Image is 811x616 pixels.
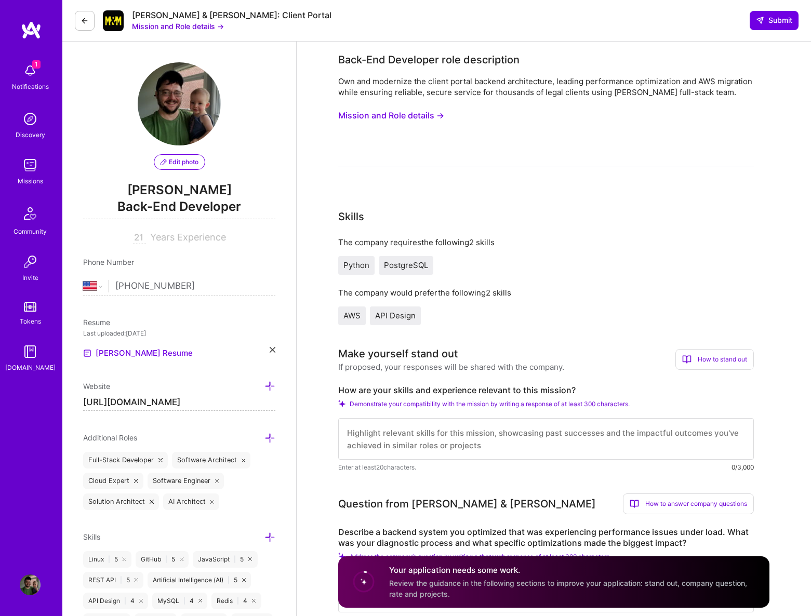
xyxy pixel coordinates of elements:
[210,500,215,504] i: icon Close
[180,557,183,561] i: icon Close
[161,157,198,167] span: Edit photo
[83,394,275,411] input: http://...
[5,362,56,373] div: [DOMAIN_NAME]
[21,21,42,39] img: logo
[198,599,202,602] i: icon Close
[83,433,137,442] span: Additional Roles
[338,553,345,560] i: Check
[338,209,364,224] div: Skills
[338,400,345,407] i: Check
[338,287,754,298] div: The company would prefer the following 2 skills
[12,81,49,92] div: Notifications
[343,311,361,320] span: AWS
[682,355,692,364] i: icon BookOpen
[83,382,110,391] span: Website
[242,578,246,582] i: icon Close
[163,493,220,510] div: AI Architect
[20,155,41,176] img: teamwork
[83,258,134,266] span: Phone Number
[20,251,41,272] img: Invite
[32,60,41,69] span: 1
[338,346,458,361] div: Make yourself stand out
[148,572,251,588] div: Artificial Intelligence (AI) 5
[623,493,754,514] div: How to answer company questions
[132,21,224,32] button: Mission and Role details →
[83,493,159,510] div: Solution Architect
[83,572,143,588] div: REST API 5
[138,62,221,145] img: User Avatar
[83,551,131,568] div: Linux 5
[123,557,126,561] i: icon Close
[83,198,275,219] span: Back-End Developer
[24,302,36,312] img: tokens
[675,349,754,370] div: How to stand out
[83,318,110,327] span: Resume
[115,271,275,301] input: +1 (000) 000-0000
[83,452,168,468] div: Full-Stack Developer
[228,576,230,584] span: |
[108,555,110,564] span: |
[134,479,138,483] i: icon Close
[234,555,236,564] span: |
[124,597,126,605] span: |
[14,226,47,237] div: Community
[158,458,163,462] i: icon Close
[389,579,747,598] span: Review the guidance in the following sections to improve your application: stand out, company que...
[152,593,207,609] div: MySQL 4
[350,400,630,408] span: Demonstrate your compatibility with the mission by writing a response of at least 300 characters.
[338,76,754,98] div: Own and modernize the client portal backend architecture, leading performance optimization and AW...
[732,462,754,473] div: 0/3,000
[16,129,45,140] div: Discovery
[750,11,799,30] button: Submit
[165,555,167,564] span: |
[20,109,41,129] img: discovery
[343,260,369,270] span: Python
[20,341,41,362] img: guide book
[756,15,792,25] span: Submit
[136,551,189,568] div: GitHub 5
[81,17,89,25] i: icon LeftArrowDark
[384,260,428,270] span: PostgreSQL
[242,458,246,462] i: icon Close
[154,154,205,170] button: Edit photo
[150,232,226,243] span: Years Experience
[83,347,193,359] a: [PERSON_NAME] Resume
[83,182,275,198] span: [PERSON_NAME]
[148,473,224,489] div: Software Engineer
[83,593,148,609] div: API Design 4
[211,593,261,609] div: Redis 4
[83,532,100,541] span: Skills
[172,452,251,468] div: Software Architect
[161,159,167,165] i: icon PencilPurple
[103,10,124,31] img: Company Logo
[270,347,275,353] i: icon Close
[338,106,444,125] button: Mission and Role details →
[338,385,754,396] label: How are your skills and experience relevant to this mission?
[338,496,596,512] div: Question from [PERSON_NAME] & [PERSON_NAME]
[83,473,143,489] div: Cloud Expert
[150,500,154,504] i: icon Close
[139,599,143,602] i: icon Close
[338,237,754,248] div: The company requires the following 2 skills
[133,232,146,244] input: XX
[120,576,122,584] span: |
[389,565,757,575] h4: Your application needs some work.
[183,597,185,605] span: |
[17,574,43,595] a: User Avatar
[248,557,252,561] i: icon Close
[22,272,38,283] div: Invite
[350,553,611,560] span: Address the company’s question by writing a thorough response of at least 300 characters.
[18,176,43,186] div: Missions
[83,328,275,339] div: Last uploaded: [DATE]
[756,16,764,24] i: icon SendLight
[338,52,520,68] div: Back-End Developer role description
[20,60,41,81] img: bell
[237,597,239,605] span: |
[215,479,219,483] i: icon Close
[252,599,256,602] i: icon Close
[132,10,331,21] div: [PERSON_NAME] & [PERSON_NAME]: Client Portal
[630,499,639,508] i: icon BookOpen
[338,361,564,372] div: If proposed, your responses will be shared with the company.
[375,311,416,320] span: API Design
[18,201,43,226] img: Community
